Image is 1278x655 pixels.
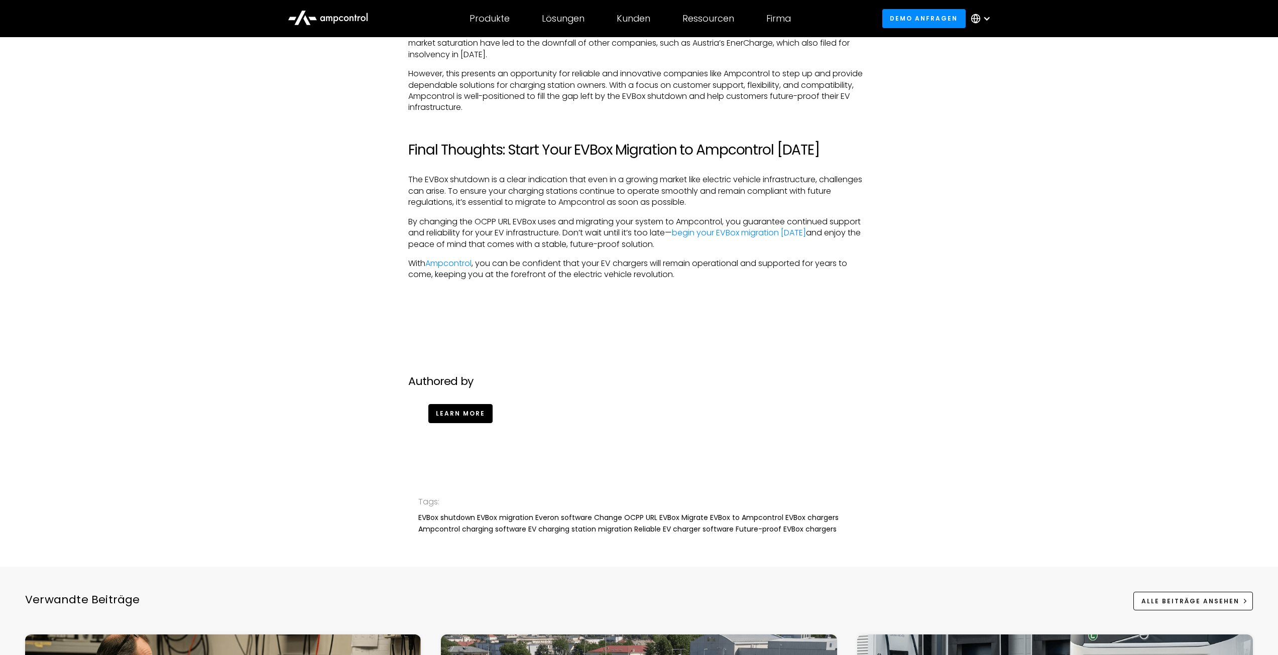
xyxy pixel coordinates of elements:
a: go to the author's information page [428,404,493,423]
p: By changing the OCPP URL EVBox uses and migrating your system to Ampcontrol, you guarantee contin... [408,216,870,250]
div: Ressourcen [682,13,734,24]
div: Firma [766,13,791,24]
h2: Authored by [408,375,870,388]
div: EVBox shutdown EVBox migration Everon software Change OCPP URL EVBox Migrate EVBox to Ampcontrol ... [418,512,860,535]
h2: Final Thoughts: Start Your EVBox Migration to Ampcontrol [DATE] [408,142,870,159]
div: Verwandte Beiträge [25,592,140,622]
p: However, this presents an opportunity for reliable and innovative companies like Ampcontrol to st... [408,68,870,113]
p: With , you can be confident that your EV chargers will remain operational and supported for years... [408,258,870,281]
div: Produkte [470,13,510,24]
div: Tags: [418,495,860,508]
div: Kunden [617,13,650,24]
p: The EVBox shutdown is a clear indication that even in a growing market like electric vehicle infr... [408,174,870,208]
div: go to author page [398,396,880,443]
a: begin your EVBox migration [DATE] [672,227,806,238]
div: Lösungen [542,13,585,24]
a: Ampcontrol [425,257,472,269]
p: The liquidation of EVBox is not an isolated case. The electric vehicle charging sector has faced ... [408,16,870,61]
a: Demo anfragen [882,9,966,28]
a: Alle Beiträge ansehen [1133,592,1253,610]
div: Alle Beiträge ansehen [1141,597,1239,606]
